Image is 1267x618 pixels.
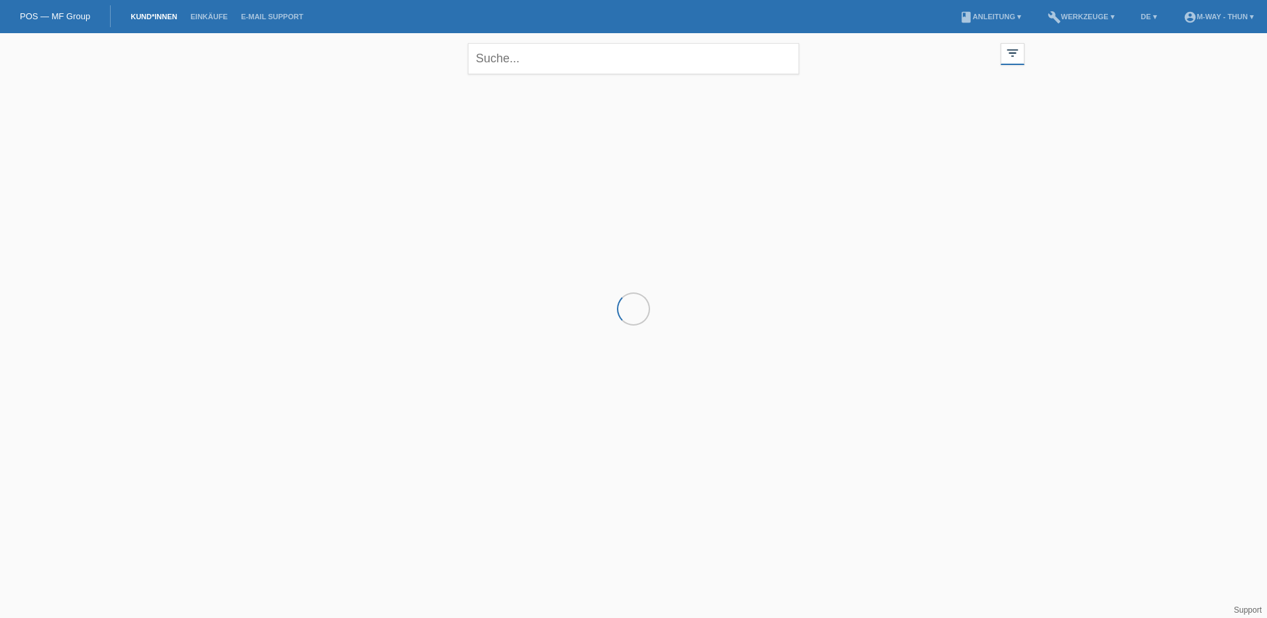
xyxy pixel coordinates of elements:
a: Support [1234,605,1262,615]
a: Einkäufe [184,13,234,21]
a: E-Mail Support [235,13,310,21]
a: Kund*innen [124,13,184,21]
i: account_circle [1184,11,1197,24]
i: build [1048,11,1061,24]
a: buildWerkzeuge ▾ [1041,13,1121,21]
a: POS — MF Group [20,11,90,21]
input: Suche... [468,43,799,74]
a: DE ▾ [1134,13,1164,21]
a: account_circlem-way - Thun ▾ [1177,13,1260,21]
i: book [960,11,973,24]
i: filter_list [1005,46,1020,60]
a: bookAnleitung ▾ [953,13,1028,21]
